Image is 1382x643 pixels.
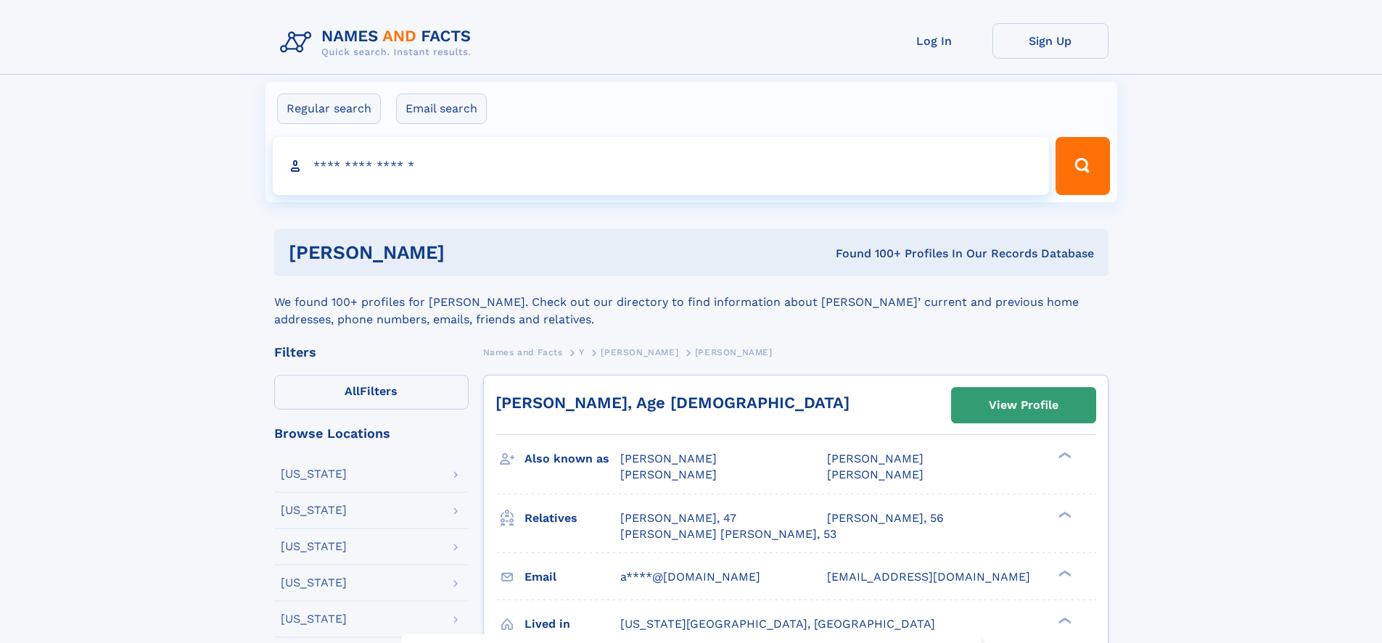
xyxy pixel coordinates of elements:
[525,565,620,589] h3: Email
[876,23,992,59] a: Log In
[1055,451,1072,460] div: ❯
[274,276,1109,328] div: We found 100+ profiles for [PERSON_NAME]. Check out our directory to find information about [PERS...
[281,505,347,516] div: [US_STATE]
[620,452,717,465] span: [PERSON_NAME]
[281,468,347,480] div: [US_STATE]
[620,510,736,526] a: [PERSON_NAME], 47
[1055,615,1072,625] div: ❯
[620,526,836,542] a: [PERSON_NAME] [PERSON_NAME], 53
[274,23,483,62] img: Logo Names and Facts
[281,613,347,625] div: [US_STATE]
[695,347,773,357] span: [PERSON_NAME]
[827,510,944,526] a: [PERSON_NAME], 56
[989,389,1058,422] div: View Profile
[579,347,585,357] span: Y
[281,541,347,552] div: [US_STATE]
[483,343,563,361] a: Names and Facts
[274,346,469,359] div: Filters
[620,617,935,631] span: [US_STATE][GEOGRAPHIC_DATA], [GEOGRAPHIC_DATA]
[640,246,1094,262] div: Found 100+ Profiles In Our Records Database
[396,94,487,124] label: Email search
[273,137,1050,195] input: search input
[579,343,585,361] a: Y
[1055,568,1072,578] div: ❯
[345,384,360,398] span: All
[495,394,850,412] a: [PERSON_NAME], Age [DEMOGRAPHIC_DATA]
[827,452,924,465] span: [PERSON_NAME]
[992,23,1109,59] a: Sign Up
[1056,137,1109,195] button: Search Button
[1055,510,1072,519] div: ❯
[277,94,381,124] label: Regular search
[289,244,641,262] h1: [PERSON_NAME]
[827,570,1030,584] span: [EMAIL_ADDRESS][DOMAIN_NAME]
[274,375,469,410] label: Filters
[620,468,717,481] span: [PERSON_NAME]
[525,447,620,471] h3: Also known as
[952,388,1095,423] a: View Profile
[525,506,620,531] h3: Relatives
[601,347,678,357] span: [PERSON_NAME]
[827,468,924,481] span: [PERSON_NAME]
[281,577,347,589] div: [US_STATE]
[274,427,469,440] div: Browse Locations
[525,612,620,636] h3: Lived in
[601,343,678,361] a: [PERSON_NAME]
